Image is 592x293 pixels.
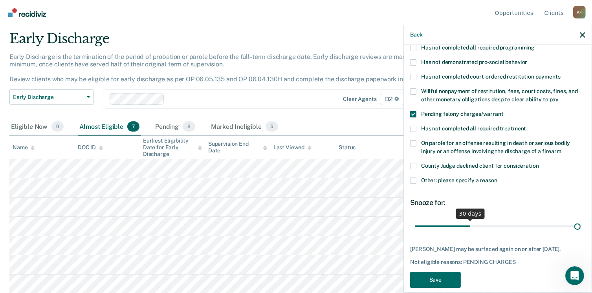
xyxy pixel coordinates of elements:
[78,118,141,136] div: Almost Eligible
[573,6,586,18] div: A F
[343,96,376,103] div: Clear agents
[421,163,539,169] span: County Judge declined client for consideration
[421,111,504,117] span: Pending felony charges/warrant
[565,266,584,285] iframe: Intercom live chat
[410,259,585,266] div: Not eligible reasons: PENDING CHARGES
[456,209,485,219] div: 30 days
[410,198,585,207] div: Snooze for:
[410,246,585,253] div: [PERSON_NAME] may be surfaced again on or after [DATE].
[8,8,46,17] img: Recidiviz
[78,144,103,151] div: DOC ID
[380,93,405,105] span: D2
[421,88,578,103] span: Willful nonpayment of restitution, fees, court costs, fines, and other monetary obligations despi...
[410,31,423,38] button: Back
[573,6,586,18] button: Profile dropdown button
[410,272,461,288] button: Save
[421,73,561,80] span: Has not completed court-ordered restitution payments
[339,144,356,151] div: Status
[154,118,197,136] div: Pending
[421,125,526,132] span: Has not completed all required treatment
[421,140,570,154] span: On parole for an offense resulting in death or serious bodily injury or an offense involving the ...
[51,121,64,132] span: 0
[209,118,280,136] div: Marked Ineligible
[273,144,312,151] div: Last Viewed
[266,121,278,132] span: 5
[13,94,84,101] span: Early Discharge
[208,141,267,154] div: Supervision End Date
[9,53,432,83] p: Early Discharge is the termination of the period of probation or parole before the full-term disc...
[421,177,497,183] span: Other: please specify a reason
[143,137,202,157] div: Earliest Eligibility Date for Early Discharge
[183,121,195,132] span: 8
[127,121,139,132] span: 7
[421,44,535,51] span: Has not completed all required programming
[421,59,527,65] span: Has not demonstrated pro-social behavior
[9,31,453,53] div: Early Discharge
[9,118,65,136] div: Eligible Now
[13,144,35,151] div: Name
